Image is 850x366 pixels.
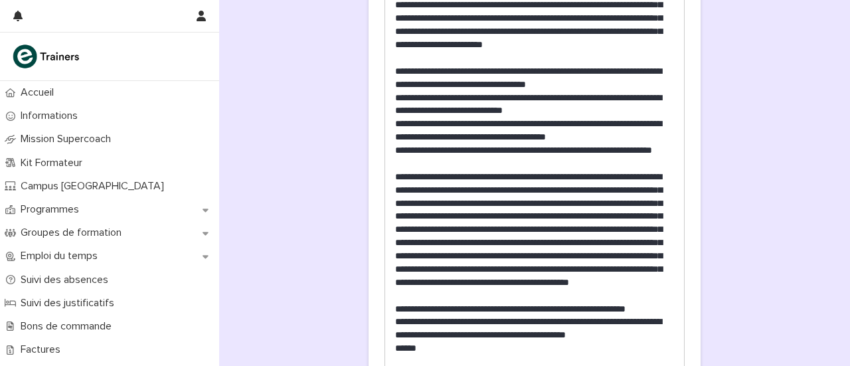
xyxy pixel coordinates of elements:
[21,87,54,98] font: Accueil
[21,274,108,285] font: Suivi des absences
[21,321,112,331] font: Bons de commande
[21,134,111,144] font: Mission Supercoach
[21,298,114,308] font: Suivi des justificatifs
[21,204,79,215] font: Programmes
[21,344,60,355] font: Factures
[21,110,78,121] font: Informations
[21,157,82,168] font: Kit Formateur
[21,227,122,238] font: Groupes de formation
[11,43,84,70] img: K0CqGN7SDeD6s4JG8KQk
[21,181,164,191] font: Campus [GEOGRAPHIC_DATA]
[21,250,98,261] font: Emploi du temps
